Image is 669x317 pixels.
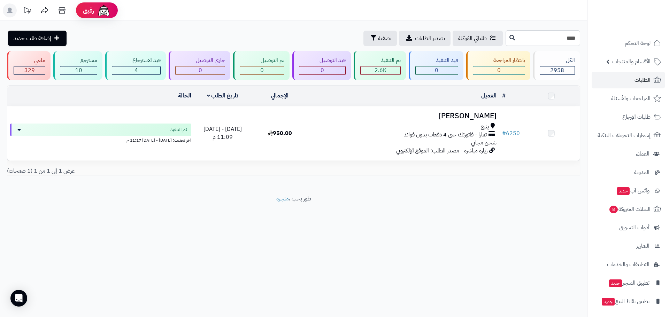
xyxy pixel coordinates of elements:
[6,51,52,80] a: ملغي 329
[378,34,391,42] span: تصفية
[453,31,503,46] a: طلباتي المُوكلة
[134,66,138,74] span: 4
[619,223,649,232] span: أدوات التسويق
[170,126,187,133] span: تم التنفيذ
[14,56,45,64] div: ملغي
[396,146,487,155] span: زيارة مباشرة - مصدر الطلب: الموقع الإلكتروني
[617,187,630,195] span: جديد
[399,31,451,46] a: تصدير الطلبات
[592,256,665,273] a: التطبيقات والخدمات
[592,145,665,162] a: العملاء
[473,66,525,74] div: 0
[60,56,97,64] div: مسترجع
[608,278,649,288] span: تطبيق المتجر
[592,182,665,199] a: وآتس آبجديد
[481,123,489,131] span: ينبع
[609,206,618,213] span: 8
[592,35,665,51] a: لوحة التحكم
[616,186,649,196] span: وآتس آب
[612,57,651,66] span: الأقسام والمنتجات
[458,34,487,42] span: طلباتي المُوكلة
[2,167,294,175] div: عرض 1 إلى 1 من 1 (1 صفحات)
[18,3,36,19] a: تحديثات المنصة
[276,195,289,203] a: متجرة
[83,6,94,15] span: رفيق
[10,290,27,307] div: Open Intercom Messenger
[299,66,345,74] div: 0
[622,112,651,122] span: طلبات الإرجاع
[112,66,160,74] div: 4
[465,51,532,80] a: بانتظار المراجعة 0
[636,149,649,159] span: العملاء
[321,66,324,74] span: 0
[625,38,651,48] span: لوحة التحكم
[291,51,352,80] a: قيد التوصيل 0
[502,129,520,137] a: #6250
[240,66,284,74] div: 0
[592,293,665,310] a: تطبيق نقاط البيعجديد
[592,219,665,236] a: أدوات التسويق
[601,296,649,306] span: تطبيق نقاط البيع
[471,138,497,147] span: شحن مجاني
[203,125,242,141] span: [DATE] - [DATE] 11:09 م
[592,238,665,254] a: التقارير
[502,129,506,137] span: #
[416,66,458,74] div: 0
[97,3,111,17] img: ai-face.png
[415,34,445,42] span: تصدير الطلبات
[60,66,97,74] div: 10
[598,130,651,140] span: إشعارات التحويلات البنكية
[363,31,397,46] button: تصفية
[592,109,665,125] a: طلبات الإرجاع
[52,51,104,80] a: مسترجع 10
[375,66,386,74] span: 2.6K
[199,66,202,74] span: 0
[592,164,665,181] a: المدونة
[592,90,665,107] a: المراجعات والأسئلة
[176,66,225,74] div: 0
[268,129,292,137] span: 950.00
[14,66,45,74] div: 329
[10,136,191,143] div: اخر تحديث: [DATE] - [DATE] 11:17 م
[24,66,35,74] span: 329
[607,260,649,269] span: التطبيقات والخدمات
[167,51,232,80] a: جاري التوصيل 0
[592,201,665,217] a: السلات المتروكة8
[609,279,622,287] span: جديد
[299,56,346,64] div: قيد التوصيل
[232,51,291,80] a: تم التوصيل 0
[473,56,525,64] div: بانتظار المراجعة
[175,56,225,64] div: جاري التوصيل
[415,56,458,64] div: قيد التنفيذ
[207,92,239,100] a: تاريخ الطلب
[540,56,575,64] div: الكل
[104,51,167,80] a: قيد الاسترجاع 4
[361,66,400,74] div: 2615
[178,92,191,100] a: الحالة
[592,275,665,291] a: تطبيق المتجرجديد
[592,127,665,144] a: إشعارات التحويلات البنكية
[550,66,564,74] span: 2958
[497,66,501,74] span: 0
[435,66,438,74] span: 0
[602,298,615,306] span: جديد
[8,31,67,46] a: إضافة طلب جديد
[271,92,289,100] a: الإجمالي
[635,75,651,85] span: الطلبات
[112,56,161,64] div: قيد الاسترجاع
[592,72,665,88] a: الطلبات
[312,112,497,120] h3: [PERSON_NAME]
[240,56,284,64] div: تم التوصيل
[352,51,407,80] a: تم التنفيذ 2.6K
[14,34,51,42] span: إضافة طلب جديد
[532,51,582,80] a: الكل2958
[75,66,82,74] span: 10
[360,56,401,64] div: تم التنفيذ
[502,92,506,100] a: #
[636,241,649,251] span: التقارير
[481,92,497,100] a: العميل
[609,204,651,214] span: السلات المتروكة
[634,167,649,177] span: المدونة
[260,66,264,74] span: 0
[404,131,487,139] span: تمارا - فاتورتك حتى 4 دفعات بدون فوائد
